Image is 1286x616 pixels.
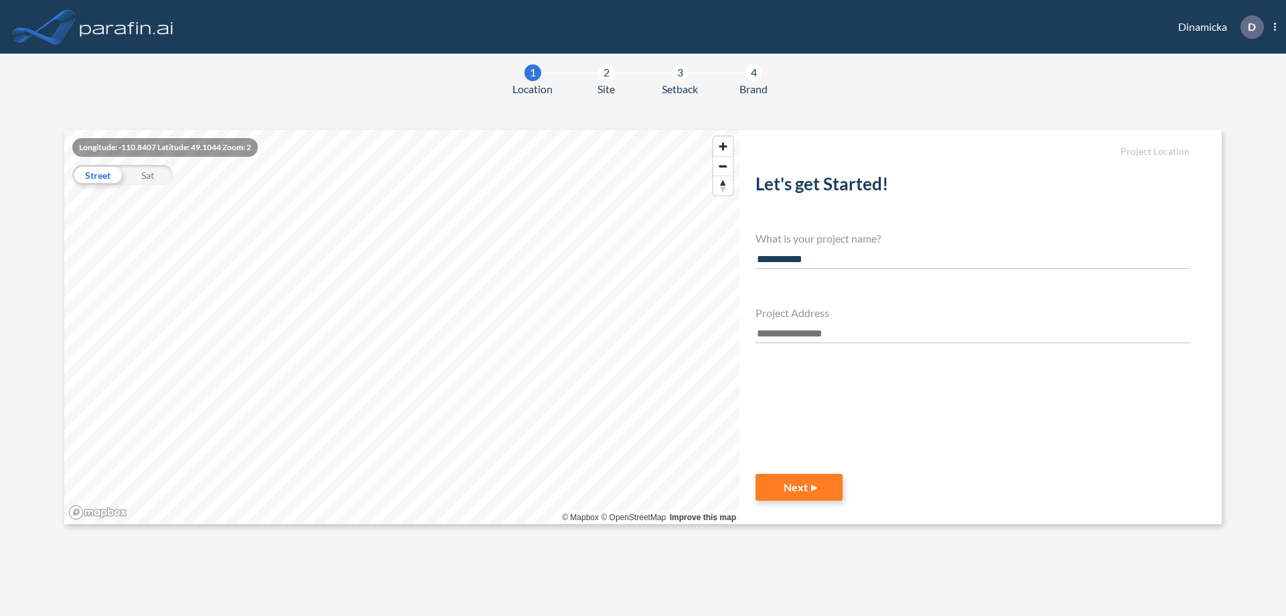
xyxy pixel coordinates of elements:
h4: What is your project name? [756,232,1190,245]
h2: Let's get Started! [756,174,1190,200]
div: Sat [123,165,173,185]
button: Reset bearing to north [713,176,733,195]
button: Next [756,474,843,501]
a: Mapbox homepage [68,505,127,520]
div: 3 [672,64,689,81]
div: Longitude: -110.8407 Latitude: 49.1044 Zoom: 2 [72,138,258,157]
div: Dinamicka [1158,15,1276,39]
button: Zoom in [713,137,733,156]
a: OpenStreetMap [601,513,666,522]
div: 4 [745,64,762,81]
div: Street [72,165,123,185]
h4: Project Address [756,306,1190,319]
span: Zoom out [713,157,733,176]
a: Improve this map [670,513,736,522]
button: Zoom out [713,156,733,176]
div: 1 [524,64,541,81]
p: D [1248,21,1256,33]
a: Mapbox [562,513,599,522]
span: Brand [739,81,768,97]
canvas: Map [64,130,739,524]
span: Location [512,81,553,97]
div: 2 [598,64,615,81]
img: logo [77,13,176,40]
span: Site [597,81,615,97]
h5: Project Location [756,146,1190,158]
span: Setback [662,81,698,97]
